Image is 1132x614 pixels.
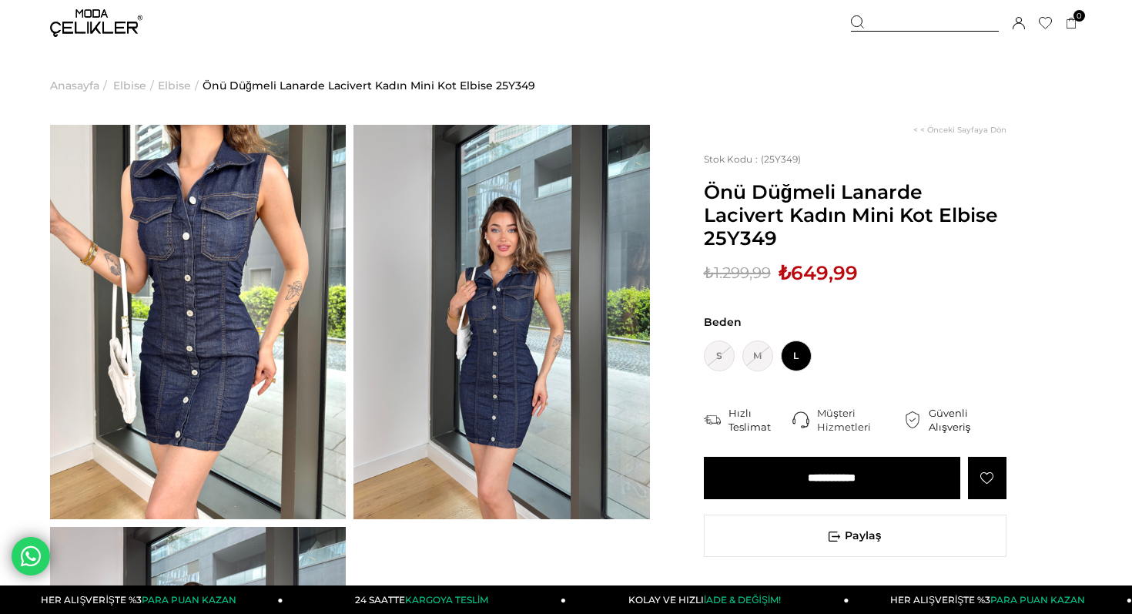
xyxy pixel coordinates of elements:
[50,9,142,37] img: logo
[913,125,1006,135] a: < < Önceki Sayfaya Dön
[158,46,203,125] li: >
[990,594,1085,606] span: PARA PUAN KAZAN
[1066,18,1077,29] a: 0
[779,261,858,284] span: ₺649,99
[50,125,346,519] img: Lanarde elbise 25Y349
[113,46,158,125] li: >
[781,341,812,371] span: L
[704,180,1006,250] span: Önü Düğmeli Lanarde Lacivert Kadın Mini Kot Elbise 25Y349
[704,341,735,371] span: S
[566,585,849,614] a: KOLAY VE HIZLIİADE & DEĞİŞİM!
[705,515,1006,556] span: Paylaş
[142,594,236,606] span: PARA PUAN KAZAN
[728,406,793,434] div: Hızlı Teslimat
[203,46,535,125] a: Önü Düğmeli Lanarde Lacivert Kadın Mini Kot Elbise 25Y349
[742,341,773,371] span: M
[50,46,111,125] li: >
[817,406,904,434] div: Müşteri Hizmetleri
[353,125,649,519] img: Lanarde elbise 25Y349
[904,411,921,428] img: security.png
[968,457,1006,499] a: Favorilere Ekle
[1073,10,1085,22] span: 0
[113,46,146,125] a: Elbise
[405,594,488,606] span: KARGOYA TESLİM
[704,261,771,284] span: ₺1.299,99
[704,411,721,428] img: shipping.png
[158,46,191,125] a: Elbise
[704,315,1006,329] span: Beden
[704,594,781,606] span: İADE & DEĞİŞİM!
[704,153,801,165] span: (25Y349)
[792,411,809,428] img: call-center.png
[704,153,761,165] span: Stok Kodu
[929,406,1006,434] div: Güvenli Alışveriş
[50,46,99,125] a: Anasayfa
[283,585,567,614] a: 24 SAATTEKARGOYA TESLİM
